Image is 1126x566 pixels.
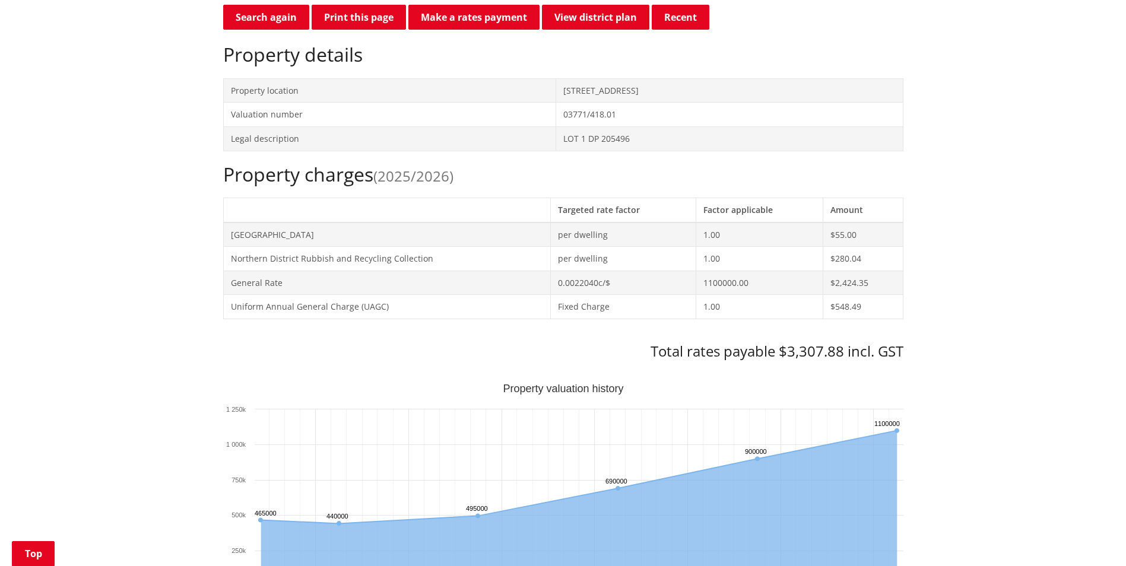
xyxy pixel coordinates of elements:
[542,5,649,30] a: View district plan
[696,198,823,222] th: Factor applicable
[223,271,550,295] td: General Rate
[231,511,246,519] text: 500k
[223,163,903,186] h2: Property charges
[696,247,823,271] td: 1.00
[696,271,823,295] td: 1100000.00
[223,247,550,271] td: Northern District Rubbish and Recycling Collection
[226,406,246,413] text: 1 250k
[223,5,309,30] a: Search again
[823,198,903,222] th: Amount
[754,456,759,461] path: Wednesday, Jun 30, 12:00, 900,000. Capital Value.
[652,5,709,30] button: Recent
[745,448,767,455] text: 900000
[231,476,246,484] text: 750k
[223,43,903,66] h2: Property details
[696,295,823,319] td: 1.00
[550,222,696,247] td: per dwelling
[550,295,696,319] td: Fixed Charge
[223,343,903,360] h3: Total rates payable $3,307.88 incl. GST
[556,126,903,151] td: LOT 1 DP 205496
[823,271,903,295] td: $2,424.35
[823,295,903,319] td: $548.49
[550,198,696,222] th: Targeted rate factor
[475,513,480,518] path: Tuesday, Jun 30, 12:00, 495,000. Capital Value.
[616,486,620,491] path: Saturday, Jun 30, 12:00, 690,000. Capital Value.
[605,478,627,485] text: 690000
[312,5,406,30] button: Print this page
[373,166,453,186] span: (2025/2026)
[556,78,903,103] td: [STREET_ADDRESS]
[1071,516,1114,559] iframe: Messenger Launcher
[226,441,246,448] text: 1 000k
[466,505,488,512] text: 495000
[326,513,348,520] text: 440000
[550,247,696,271] td: per dwelling
[503,383,623,395] text: Property valuation history
[696,222,823,247] td: 1.00
[823,247,903,271] td: $280.04
[408,5,540,30] a: Make a rates payment
[231,547,246,554] text: 250k
[337,521,341,526] path: Saturday, Jun 30, 12:00, 440,000. Capital Value.
[823,222,903,247] td: $55.00
[258,517,262,522] path: Wednesday, Oct 27, 11:00, 465,000. Capital Value.
[223,78,556,103] td: Property location
[223,103,556,127] td: Valuation number
[550,271,696,295] td: 0.0022040c/$
[874,420,900,427] text: 1100000
[223,295,550,319] td: Uniform Annual General Charge (UAGC)
[223,222,550,247] td: [GEOGRAPHIC_DATA]
[223,126,556,151] td: Legal description
[556,103,903,127] td: 03771/418.01
[255,510,277,517] text: 465000
[12,541,55,566] a: Top
[895,428,899,433] path: Sunday, Jun 30, 12:00, 1,100,000. Capital Value.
